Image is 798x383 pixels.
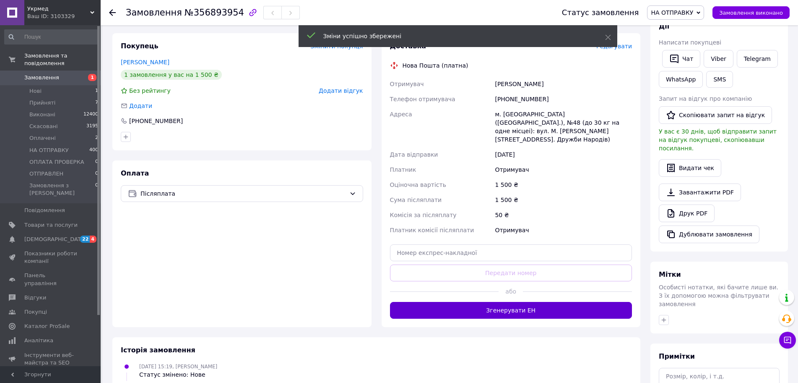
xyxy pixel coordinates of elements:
span: Отримувач [390,81,424,87]
span: Укрмед [27,5,90,13]
span: Додати відгук [319,87,363,94]
span: Товари та послуги [24,221,78,229]
span: Замовлення та повідомлення [24,52,101,67]
div: Зміни успішно збережені [323,32,584,40]
div: [DATE] [493,147,634,162]
span: №356893954 [185,8,244,18]
span: Платник [390,166,416,173]
div: Нова Пошта (платна) [400,61,470,70]
button: Дублювати замовлення [659,226,759,243]
span: Покупці [24,308,47,316]
span: Запит на відгук про компанію [659,95,752,102]
span: Додати [129,102,152,109]
div: Статус замовлення [562,8,639,17]
span: Відгуки [24,294,46,302]
button: Скопіювати запит на відгук [659,106,772,124]
a: WhatsApp [659,71,703,88]
span: Написати покупцеві [659,39,721,46]
span: 4 [90,236,96,243]
div: [PHONE_NUMBER] [493,92,634,107]
span: Післяплата [140,189,346,198]
span: або [499,287,523,296]
button: Замовлення виконано [712,6,790,19]
button: Чат [662,50,700,68]
a: Друк PDF [659,205,715,222]
span: 7 [95,99,98,107]
span: 1 [95,87,98,95]
span: НА ОТПРАВКУ [29,147,69,154]
span: Каталог ProSale [24,323,70,330]
span: 2 [95,134,98,142]
div: Отримувач [493,162,634,177]
span: У вас є 30 днів, щоб відправити запит на відгук покупцеві, скопіювавши посилання. [659,128,777,152]
span: Панель управління [24,272,78,287]
span: Показники роботи компанії [24,250,78,265]
span: Замовлення з [PERSON_NAME] [29,182,95,197]
a: Telegram [737,50,778,68]
div: 1 замовлення у вас на 1 500 ₴ [121,70,222,80]
span: [DATE] 15:19, [PERSON_NAME] [139,364,217,370]
span: Історія замовлення [121,346,195,354]
span: Платник комісії післяплати [390,227,474,233]
span: Телефон отримувача [390,96,455,102]
input: Пошук [4,29,99,45]
span: НА ОТПРАВКУ [651,9,693,16]
div: Статус змінено: Нове [139,370,217,379]
span: 12400 [83,111,98,118]
span: ОТПРАВЛЕН [29,170,63,178]
div: 1 500 ₴ [493,177,634,192]
span: Замовлення виконано [719,10,783,16]
button: Видати чек [659,159,721,177]
span: Дата відправки [390,151,438,158]
span: Адреса [390,111,412,118]
span: Скасовані [29,123,58,130]
span: Комісія за післяплату [390,212,457,218]
span: 1 [88,74,96,81]
span: 0 [95,170,98,178]
button: Чат з покупцем [779,332,796,349]
span: Виконані [29,111,55,118]
span: 3195 [86,123,98,130]
span: Оплата [121,169,149,177]
span: Покупець [121,42,159,50]
a: [PERSON_NAME] [121,59,169,66]
div: [PHONE_NUMBER] [128,117,184,125]
div: [PERSON_NAME] [493,76,634,92]
span: 400 [89,147,98,154]
div: 50 ₴ [493,207,634,223]
span: Доставка [390,42,426,50]
div: м. [GEOGRAPHIC_DATA] ([GEOGRAPHIC_DATA].), №48 (до 30 кг на одне місцеі): вул. М. [PERSON_NAME][S... [493,107,634,147]
span: Прийняті [29,99,55,107]
span: [DEMOGRAPHIC_DATA] [24,236,86,243]
button: Згенерувати ЕН [390,302,632,319]
span: 0 [95,158,98,166]
span: Нові [29,87,42,95]
span: Мітки [659,270,681,278]
div: Повернутися назад [109,8,116,17]
div: Ваш ID: 3103329 [27,13,101,20]
a: Завантажити PDF [659,184,741,201]
span: Повідомлення [24,207,65,214]
span: ОПЛАТА ПРОВЕРКА [29,158,84,166]
span: Особисті нотатки, які бачите лише ви. З їх допомогою можна фільтрувати замовлення [659,284,778,307]
input: Номер експрес-накладної [390,244,632,261]
div: 1 500 ₴ [493,192,634,207]
a: Viber [704,50,733,68]
span: Примітки [659,352,695,360]
span: Аналітика [24,337,53,344]
span: 22 [80,236,90,243]
button: SMS [706,71,733,88]
div: Отримувач [493,223,634,238]
span: Замовлення [126,8,182,18]
span: Без рейтингу [129,87,171,94]
span: Оплачені [29,134,56,142]
span: Сума післяплати [390,197,442,203]
span: Інструменти веб-майстра та SEO [24,352,78,367]
span: Редагувати [596,43,632,50]
span: Замовлення [24,74,59,81]
span: 0 [95,182,98,197]
span: Оціночна вартість [390,181,446,188]
span: Дії [659,22,669,30]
